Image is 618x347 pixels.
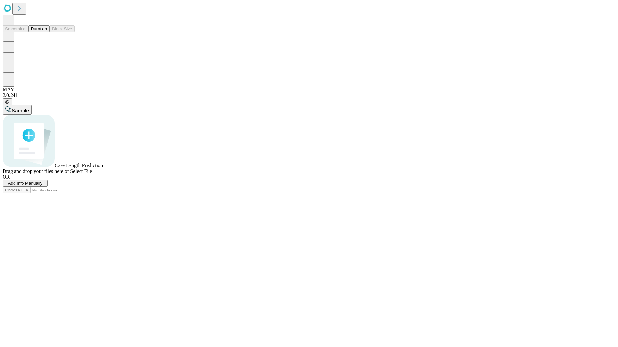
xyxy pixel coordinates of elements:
[5,99,10,104] span: @
[8,181,42,186] span: Add Info Manually
[3,180,48,187] button: Add Info Manually
[70,168,92,174] span: Select File
[3,98,12,105] button: @
[3,87,615,93] div: MAY
[3,93,615,98] div: 2.0.241
[3,25,28,32] button: Smoothing
[3,105,32,115] button: Sample
[12,108,29,113] span: Sample
[28,25,50,32] button: Duration
[50,25,75,32] button: Block Size
[55,163,103,168] span: Case Length Prediction
[3,174,10,180] span: OR
[3,168,69,174] span: Drag and drop your files here or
